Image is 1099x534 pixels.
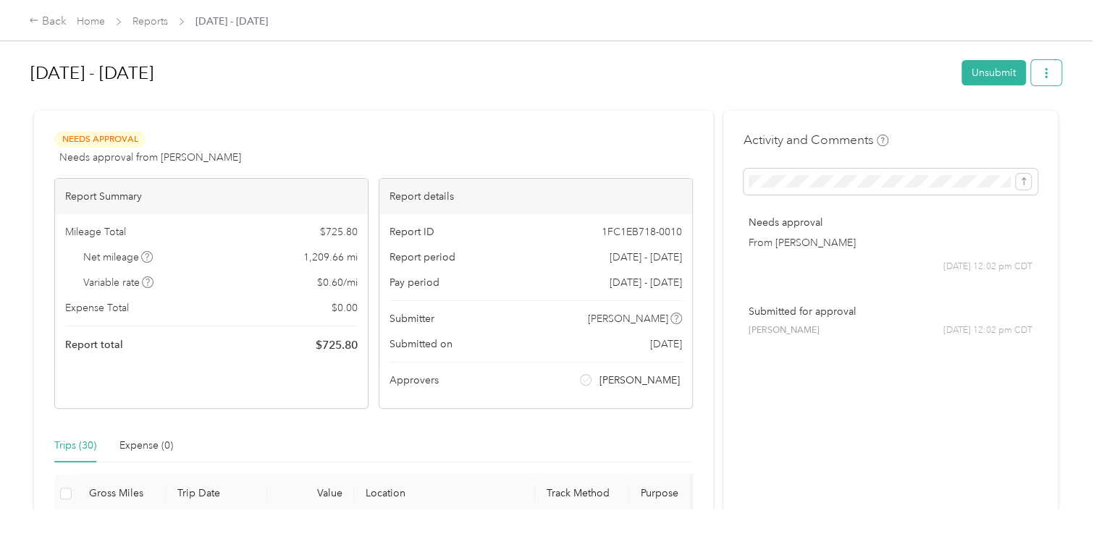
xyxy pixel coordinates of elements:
[83,275,154,290] span: Variable rate
[749,324,820,337] span: [PERSON_NAME]
[77,474,166,514] th: Gross Miles
[588,311,668,326] span: [PERSON_NAME]
[390,250,455,265] span: Report period
[267,474,354,514] th: Value
[65,224,126,240] span: Mileage Total
[303,250,358,265] span: 1,209.66 mi
[650,336,682,352] span: [DATE]
[610,275,682,290] span: [DATE] - [DATE]
[65,300,129,315] span: Expense Total
[390,275,439,290] span: Pay period
[317,275,358,290] span: $ 0.60 / mi
[599,373,680,388] span: [PERSON_NAME]
[195,14,268,29] span: [DATE] - [DATE]
[320,224,358,240] span: $ 725.80
[59,150,241,165] span: Needs approval from [PERSON_NAME]
[390,311,434,326] span: Submitter
[390,336,452,352] span: Submitted on
[54,438,96,454] div: Trips (30)
[379,179,692,214] div: Report details
[119,438,173,454] div: Expense (0)
[749,235,1032,250] p: From [PERSON_NAME]
[749,215,1032,230] p: Needs approval
[29,13,67,30] div: Back
[354,474,535,514] th: Location
[602,224,682,240] span: 1FC1EB718-0010
[65,337,123,352] span: Report total
[166,474,267,514] th: Trip Date
[55,179,368,214] div: Report Summary
[535,474,629,514] th: Track Method
[54,131,146,148] span: Needs Approval
[390,224,434,240] span: Report ID
[132,15,168,27] a: Reports
[316,336,358,354] span: $ 725.80
[30,56,951,90] h1: Aug 16 - 31, 2025
[943,260,1032,274] span: [DATE] 12:02 pm CDT
[332,300,358,315] span: $ 0.00
[749,304,1032,319] p: Submitted for approval
[943,324,1032,337] span: [DATE] 12:02 pm CDT
[390,373,439,388] span: Approvers
[610,250,682,265] span: [DATE] - [DATE]
[83,250,153,265] span: Net mileage
[77,15,105,27] a: Home
[961,60,1026,85] button: Unsubmit
[1018,453,1099,534] iframe: Everlance-gr Chat Button Frame
[744,131,888,149] h4: Activity and Comments
[629,474,738,514] th: Purpose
